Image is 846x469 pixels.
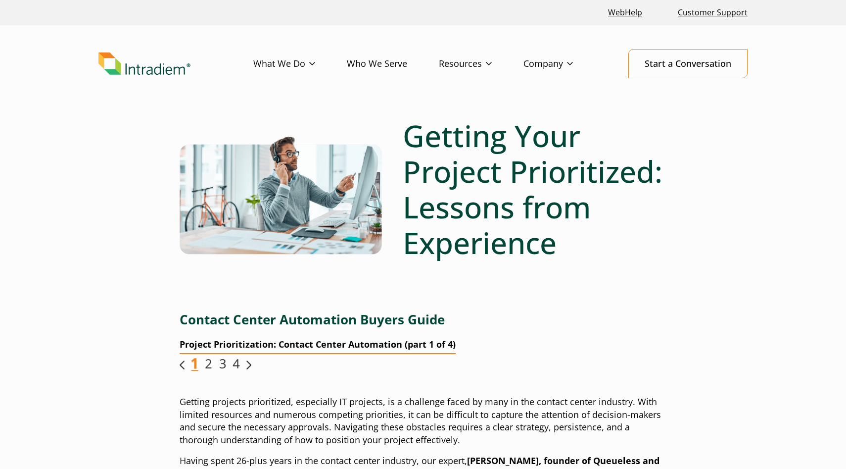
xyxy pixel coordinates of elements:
p: Getting projects prioritized, especially IT projects, is a challenge faced by many in the contact... [180,396,666,447]
h1: Getting Your Project Prioritized: Lessons from Experience [403,118,666,261]
a: Link opens in a new window [246,358,251,369]
a: Company [523,50,605,78]
a: Link opens in a new window [205,358,212,369]
a: Link opens in a new window [604,2,646,23]
a: What We Do [253,50,347,78]
a: Resources [439,50,523,78]
strong: Project Prioritization: Contact Center Automation (part 1 of 4) [180,338,456,350]
a: Link opens in a new window [219,358,226,369]
a: Start a Conversation [628,49,748,78]
a: Link opens in a new window [191,358,198,371]
a: Link opens in a new window [233,358,240,369]
a: Customer Support [674,2,752,23]
strong: Contact Center Automation Buyers Guide [180,311,445,328]
a: Link to homepage of Intradiem [98,52,253,75]
a: Link opens in a new window [180,358,185,369]
img: Intradiem [98,52,190,75]
a: Who We Serve [347,50,439,78]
